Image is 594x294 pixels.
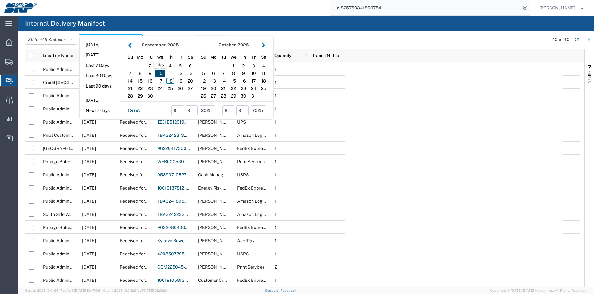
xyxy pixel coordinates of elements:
[275,185,277,190] span: 1
[237,225,267,230] span: FedEx Express
[165,77,175,85] div: 18
[120,159,179,164] span: Received for Internal Delivery
[175,85,185,92] div: 26
[275,199,277,204] span: 1
[238,70,248,77] div: 9
[120,238,179,243] span: Received for Internal Delivery
[145,62,155,70] div: 2
[175,70,185,77] div: 12
[237,199,273,204] span: Amazon Logistics
[208,85,218,92] div: 20
[125,52,135,62] div: Sunday
[237,146,267,151] span: FedEx Express
[275,265,277,270] span: 2
[198,85,208,92] div: 19
[198,146,234,151] span: Paola Ornelas
[157,172,215,177] a: 9589071052702515200125
[198,185,250,190] span: Energy Risk Management
[155,62,165,70] div: 3
[218,77,228,85] div: 14
[175,52,185,62] div: Friday
[155,70,165,77] div: 10
[145,52,155,62] div: Tuesday
[43,80,101,85] span: Credit Union Building
[120,225,179,230] span: Received for Internal Delivery
[43,212,77,217] span: South Side Water
[237,120,246,125] span: UPS
[237,159,265,164] span: Print Services
[103,289,168,292] span: Client: 2025.19.0-129fbcf
[135,85,145,92] div: 22
[120,120,179,125] span: Received for Internal Delivery
[43,251,103,256] span: Public Administration Buidling
[120,185,179,190] span: Received for Internal Delivery
[198,199,234,204] span: Kevin Lattin
[82,278,96,283] span: 09/09/2025
[43,278,103,283] span: Public Administration Buidling
[157,146,247,151] a: 9622041730009838053100392872991812
[198,278,249,283] span: Customer Credit Services
[198,133,234,138] span: Chris Hall
[157,251,237,256] a: 420850729534613408115249218453
[120,199,179,204] span: Received for Internal Delivery
[275,212,277,217] span: 1
[185,105,198,115] input: dd
[237,133,273,138] span: Amazon Logistics
[43,172,103,177] span: Public Administration Buidling
[125,85,135,92] div: 21
[157,185,247,190] a: 1001913781210008528800884205553856
[248,52,258,62] div: Friday
[265,289,281,292] a: Support
[135,77,145,85] div: 15
[218,92,228,100] div: 28
[275,172,277,177] span: 1
[198,238,234,243] span: Kyrstyn Bowers
[198,212,234,217] span: Anna Tovar
[238,77,248,85] div: 16
[185,62,195,70] div: 6
[142,42,166,47] strong: September
[237,238,254,243] span: AcctPay
[238,62,248,70] div: 2
[82,199,96,204] span: 09/09/2025
[155,52,165,62] div: Wednesday
[165,62,175,70] div: 4
[175,77,185,85] div: 19
[143,289,168,292] span: [DATE] 09:39:01
[165,70,175,77] div: 11
[144,35,194,45] button: Saved filters
[155,77,165,85] div: 17
[120,212,179,217] span: Received for Internal Delivery
[125,70,135,77] div: 7
[43,238,103,243] span: Public Administration Buidling
[135,52,145,62] div: Monday
[120,133,179,138] span: Received for Internal Delivery
[145,85,155,92] div: 23
[237,185,267,190] span: FedEx Express
[82,212,96,217] span: 09/09/2025
[157,120,203,125] a: 1Z31E5120194668581
[222,105,235,115] input: mm
[157,212,198,217] a: TBA324223304591
[198,172,236,177] span: Cash Management
[120,265,179,270] span: Received for Internal Delivery
[258,52,268,62] div: Saturday
[275,251,277,256] span: 1
[43,265,103,270] span: Public Administration Buidling
[43,146,88,151] span: West Valley SERVICE CENTER
[228,85,238,92] div: 22
[587,70,592,83] span: Filters
[250,105,266,115] input: yyyy
[82,185,96,190] span: 09/09/2025
[330,0,521,15] input: Search for shipment number, reference number
[25,16,105,31] h4: Internal Delivery Manifest
[228,77,238,85] div: 15
[218,85,228,92] div: 21
[280,289,296,292] a: Feedback
[157,159,193,164] a: WEB000539-001
[157,278,247,283] a: 1001910581360008528800392973581224
[43,185,103,190] span: Public Administration Buidling
[275,238,277,243] span: 1
[275,106,277,111] span: 1
[218,70,228,77] div: 7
